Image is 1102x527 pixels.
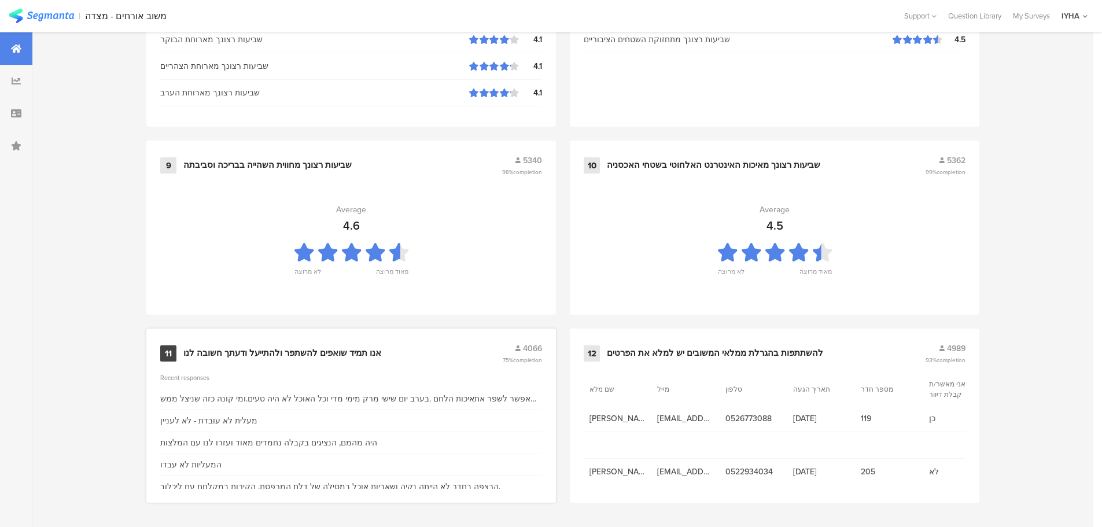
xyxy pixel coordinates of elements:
span: 4066 [523,342,542,355]
div: 9 [160,157,176,174]
section: מספר חדר [861,384,913,395]
div: שביעות רצונך מתחזוקת השטחים הציבוריים [584,34,893,46]
div: 4.1 [519,34,542,46]
span: [DATE] [793,466,849,478]
span: 75% [503,356,542,364]
div: שביעות רצונך מארוחת הבוקר [160,34,469,46]
div: אפשר לשפר אתאיכות הלחם .בערב יום שישי מרק מימי מדי וכל האוכל לא היה טעים.ומי קונה כזה שניצל ממש ל... [160,393,542,405]
div: היה מהמם, הנציגים בקבלה נחמדים מאוד ועזרו לנו עם המלצות [160,437,377,449]
div: אנו תמיד שואפים להשתפר ולהתייעל ודעתך חשובה לנו [183,348,381,359]
div: משוב אורחים - מצדה [85,10,167,21]
span: 5340 [523,154,542,167]
div: לא מרוצה [718,267,745,283]
a: My Surveys [1007,10,1056,21]
div: להשתתפות בהגרלת ממלאי המשובים יש למלא את הפרטים [607,348,823,359]
div: Average [760,204,790,216]
div: Recent responses [160,373,542,382]
span: 0522934034 [725,466,782,478]
span: [PERSON_NAME] [589,412,646,425]
span: 4989 [947,342,965,355]
div: שביעות רצונך מארוחת הערב [160,87,469,99]
span: כן [929,412,985,425]
div: 12 [584,345,600,362]
div: שביעות רצונך מחווית השהייה בבריכה וסביבתה [183,160,352,171]
span: 93% [926,356,965,364]
span: לא [929,466,985,478]
div: 10 [584,157,600,174]
section: אני מאשר/ת קבלת דיוור [929,379,981,400]
span: 205 [861,466,917,478]
img: segmanta logo [9,9,74,23]
div: Average [336,204,366,216]
div: לא מרוצה [294,267,321,283]
section: תאריך הגעה [793,384,845,395]
div: 4.1 [519,60,542,72]
div: 11 [160,345,176,362]
span: [EMAIL_ADDRESS][DOMAIN_NAME] [657,412,713,425]
span: [EMAIL_ADDRESS][DOMAIN_NAME] [657,466,713,478]
span: completion [937,356,965,364]
div: הרצפה בחדר לא הייתה נקיה ושאריות אוכל במסילה של דלת המרפסת. הקירות במקלחת עם ליכלוך. [160,481,500,493]
span: completion [513,168,542,176]
div: מעלית לא עובדת - לא לעניין [160,415,257,427]
section: טלפון [725,384,777,395]
span: 0526773088 [725,412,782,425]
span: [DATE] [793,412,849,425]
span: 119 [861,412,917,425]
span: 5362 [947,154,965,167]
span: 98% [502,168,542,176]
div: 4.6 [343,217,360,234]
div: 4.5 [766,217,783,234]
div: מאוד מרוצה [376,267,408,283]
div: מאוד מרוצה [799,267,832,283]
span: [PERSON_NAME] [589,466,646,478]
div: שביעות רצונך מארוחת הצהריים [160,60,469,72]
div: 4.1 [519,87,542,99]
div: 4.5 [942,34,965,46]
section: מייל [657,384,709,395]
span: 99% [926,168,965,176]
span: completion [513,356,542,364]
div: Support [904,7,937,25]
a: Question Library [942,10,1007,21]
section: שם מלא [589,384,642,395]
span: completion [937,168,965,176]
div: שביעות רצונך מאיכות האינטרנט האלחוטי בשטחי האכסניה [607,160,820,171]
div: | [79,9,80,23]
div: IYHA [1062,10,1079,21]
div: המעליות לא עבדו [160,459,222,471]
